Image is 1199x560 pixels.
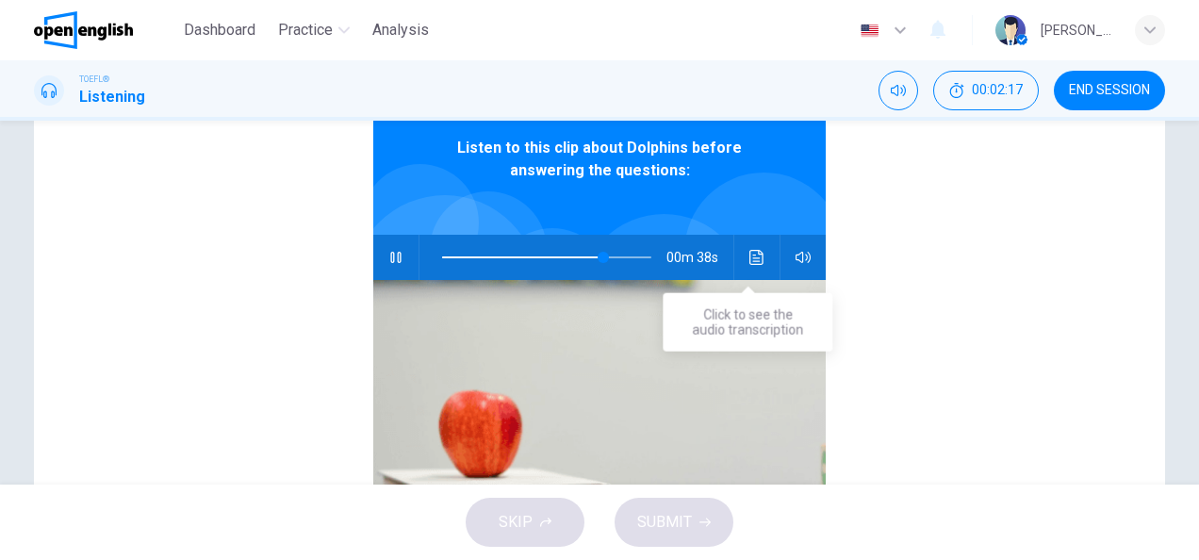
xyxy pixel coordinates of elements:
div: Click to see the audio transcription [663,293,832,352]
span: Practice [278,19,333,41]
div: [PERSON_NAME] [1041,19,1112,41]
span: Dashboard [184,19,255,41]
h1: Listening [79,86,145,108]
span: 00m 38s [666,235,733,280]
button: Analysis [365,13,436,47]
div: Mute [879,71,918,110]
button: Practice [271,13,357,47]
button: Dashboard [176,13,263,47]
button: Click to see the audio transcription [742,235,772,280]
span: TOEFL® [79,73,109,86]
img: en [858,24,881,38]
div: Hide [933,71,1039,110]
a: OpenEnglish logo [34,11,176,49]
img: OpenEnglish logo [34,11,133,49]
span: Listen to this clip about Dolphins before answering the questions: [435,137,764,182]
img: Profile picture [995,15,1026,45]
span: 00:02:17 [972,83,1023,98]
button: 00:02:17 [933,71,1039,110]
button: END SESSION [1054,71,1165,110]
span: Analysis [372,19,429,41]
span: END SESSION [1069,83,1150,98]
